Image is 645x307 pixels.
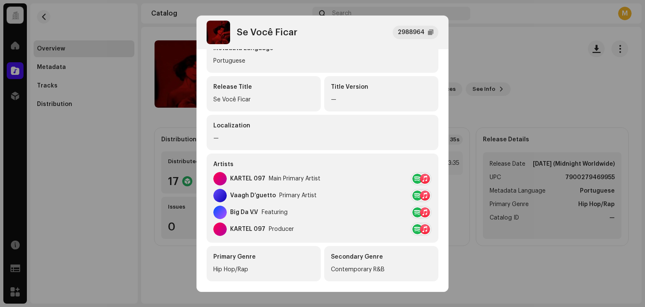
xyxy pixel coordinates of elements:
div: Contemporary R&B [331,265,432,275]
div: Main Primary Artist [269,175,320,182]
div: — [331,95,432,105]
div: Se Você Ficar [213,95,314,105]
div: Hip Hop/Rap [213,265,314,275]
div: Portuguese [213,56,432,66]
div: Title Version [331,83,432,91]
div: 2988964 [398,27,425,37]
img: 08c75349-ad62-4bbc-8353-a263da59730f [207,21,230,44]
div: Artists [213,160,432,169]
div: Big Da V.V [230,209,258,216]
div: Primary Genre [213,253,314,261]
div: Primary Artist [279,192,317,199]
div: Se Você Ficar [237,27,297,37]
div: Vaagh D’guetto [230,192,276,199]
div: Localization [213,122,432,130]
div: Secondary Genre [331,253,432,261]
div: — [213,133,432,143]
div: Featuring [262,209,288,216]
div: Producer [269,226,294,233]
div: Release Title [213,83,314,91]
div: KARTEL 097 [230,226,265,233]
div: KARTEL 097 [230,175,265,182]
